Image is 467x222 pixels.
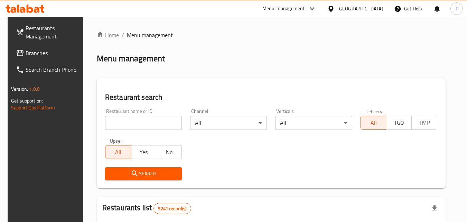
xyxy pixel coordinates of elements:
button: Yes [131,145,157,159]
div: All [275,116,352,130]
span: f [456,5,457,12]
nav: breadcrumb [97,31,446,39]
a: Home [97,31,119,39]
span: Search [111,169,176,178]
span: Get support on: [11,96,43,105]
span: Menu management [127,31,173,39]
span: All [108,147,128,157]
button: All [361,116,386,130]
span: Yes [134,147,154,157]
a: Search Branch Phone [10,61,86,78]
span: Search Branch Phone [26,65,80,74]
span: Version: [11,85,28,94]
button: No [156,145,182,159]
label: Delivery [365,109,383,114]
span: All [364,118,384,128]
div: [GEOGRAPHIC_DATA] [337,5,383,12]
button: TMP [411,116,437,130]
a: Branches [10,45,86,61]
span: 9241 record(s) [154,205,190,212]
span: 1.0.0 [29,85,40,94]
a: Support.OpsPlatform [11,103,55,112]
button: All [105,145,131,159]
div: All [190,116,267,130]
span: TGO [389,118,409,128]
h2: Menu management [97,53,165,64]
label: Upsell [110,138,123,143]
div: Menu-management [262,5,305,13]
input: Search for restaurant name or ID.. [105,116,182,130]
a: Restaurants Management [10,20,86,45]
div: Total records count [153,203,191,214]
span: Branches [26,49,80,57]
span: Restaurants Management [26,24,80,41]
button: Search [105,167,182,180]
span: TMP [414,118,435,128]
h2: Restaurant search [105,92,437,103]
div: Export file [426,200,443,217]
button: TGO [386,116,412,130]
h2: Restaurants list [102,203,191,214]
span: No [159,147,179,157]
li: / [122,31,124,39]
